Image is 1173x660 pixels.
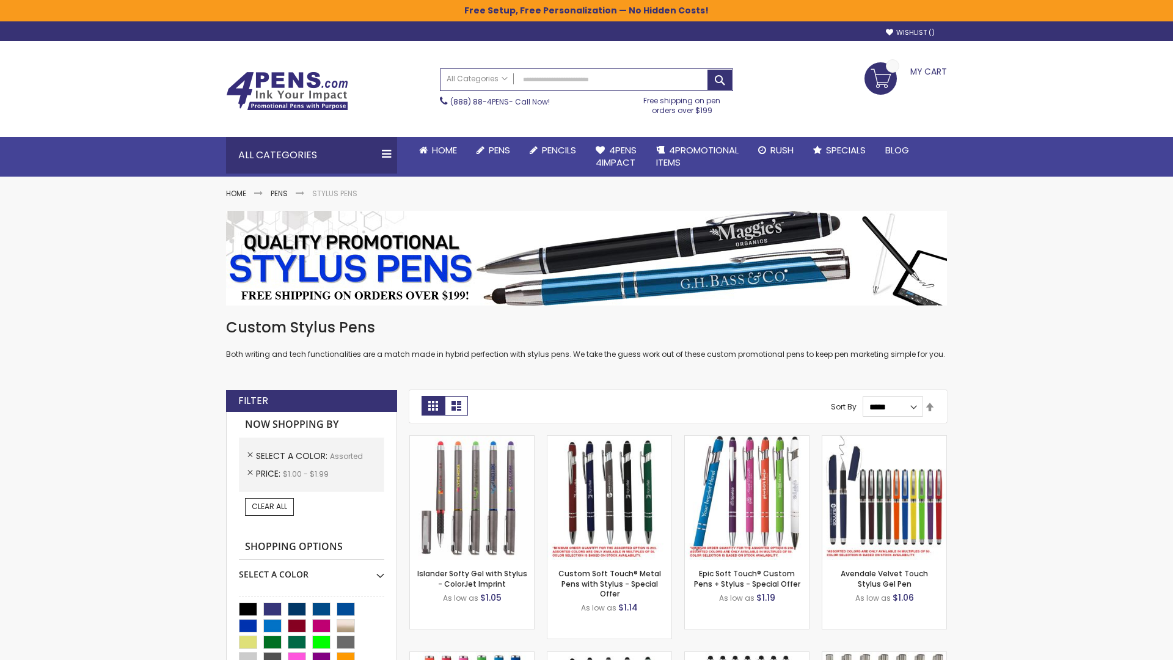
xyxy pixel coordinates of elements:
[656,144,739,169] span: 4PROMOTIONAL ITEMS
[440,69,514,89] a: All Categories
[547,436,671,560] img: Custom Soft Touch® Metal Pens with Stylus-Assorted
[239,412,384,438] strong: Now Shopping by
[283,469,329,479] span: $1.00 - $1.99
[886,28,935,37] a: Wishlist
[256,450,330,462] span: Select A Color
[685,435,809,446] a: 4P-MS8B-Assorted
[586,137,646,177] a: 4Pens4impact
[803,137,875,164] a: Specials
[410,435,534,446] a: Islander Softy Gel with Stylus - ColorJet Imprint-Assorted
[748,137,803,164] a: Rush
[239,560,384,581] div: Select A Color
[826,144,866,156] span: Specials
[467,137,520,164] a: Pens
[558,568,661,598] a: Custom Soft Touch® Metal Pens with Stylus - Special Offer
[646,137,748,177] a: 4PROMOTIONALITEMS
[719,593,755,603] span: As low as
[450,97,550,107] span: - Call Now!
[226,211,947,306] img: Stylus Pens
[596,144,637,169] span: 4Pens 4impact
[489,144,510,156] span: Pens
[831,402,857,412] label: Sort By
[226,71,348,111] img: 4Pens Custom Pens and Promotional Products
[238,394,268,408] strong: Filter
[631,91,734,116] div: Free shipping on pen orders over $199
[447,74,508,84] span: All Categories
[480,592,502,604] span: $1.05
[822,436,946,560] img: Avendale Velvet Touch Stylus Gel Pen-Assorted
[226,188,246,199] a: Home
[312,188,357,199] strong: Stylus Pens
[756,592,775,604] span: $1.19
[841,568,928,588] a: Avendale Velvet Touch Stylus Gel Pen
[226,318,947,360] div: Both writing and tech functionalities are a match made in hybrid perfection with stylus pens. We ...
[410,436,534,560] img: Islander Softy Gel with Stylus - ColorJet Imprint-Assorted
[239,534,384,560] strong: Shopping Options
[694,568,800,588] a: Epic Soft Touch® Custom Pens + Stylus - Special Offer
[770,144,794,156] span: Rush
[409,137,467,164] a: Home
[226,137,397,174] div: All Categories
[226,318,947,337] h1: Custom Stylus Pens
[330,451,363,461] span: Assorted
[685,436,809,560] img: 4P-MS8B-Assorted
[252,501,287,512] span: Clear All
[893,592,914,604] span: $1.06
[450,97,509,107] a: (888) 88-4PENS
[271,188,288,199] a: Pens
[245,498,294,515] a: Clear All
[855,593,891,603] span: As low as
[618,601,638,614] span: $1.14
[520,137,586,164] a: Pencils
[256,468,283,480] span: Price
[822,435,946,446] a: Avendale Velvet Touch Stylus Gel Pen-Assorted
[422,396,445,416] strong: Grid
[875,137,919,164] a: Blog
[542,144,576,156] span: Pencils
[581,603,616,613] span: As low as
[547,435,671,446] a: Custom Soft Touch® Metal Pens with Stylus-Assorted
[432,144,457,156] span: Home
[885,144,909,156] span: Blog
[443,593,478,603] span: As low as
[417,568,527,588] a: Islander Softy Gel with Stylus - ColorJet Imprint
